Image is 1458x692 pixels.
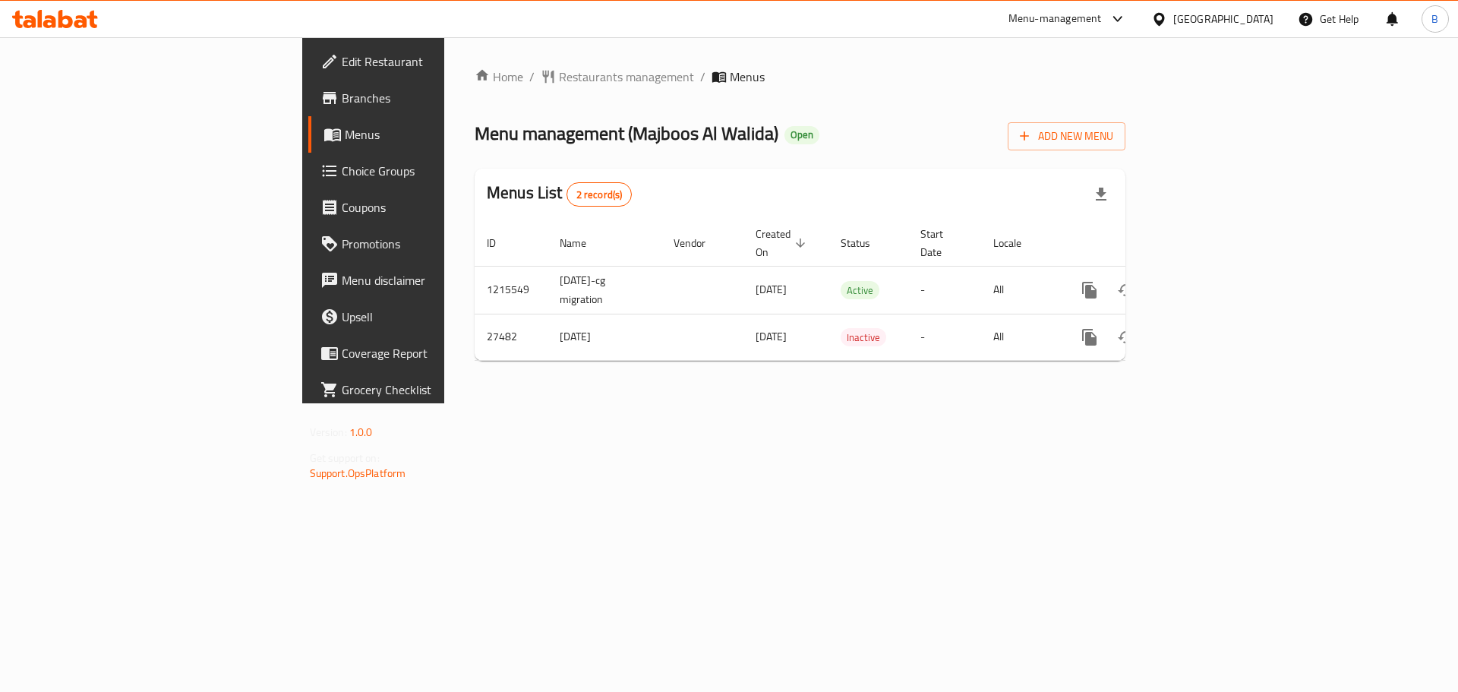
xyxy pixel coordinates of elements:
nav: breadcrumb [475,68,1125,86]
span: [DATE] [756,280,787,299]
a: Branches [308,80,546,116]
div: Menu-management [1008,10,1102,28]
span: Name [560,234,606,252]
span: Version: [310,422,347,442]
span: Coverage Report [342,344,534,362]
span: Status [841,234,890,252]
span: Choice Groups [342,162,534,180]
span: Active [841,282,879,299]
span: Menus [730,68,765,86]
button: Change Status [1108,319,1144,355]
span: Open [784,128,819,141]
button: Change Status [1108,272,1144,308]
a: Support.OpsPlatform [310,463,406,483]
span: Vendor [674,234,725,252]
a: Upsell [308,299,546,335]
span: Restaurants management [559,68,694,86]
a: Choice Groups [308,153,546,189]
td: All [981,266,1059,314]
h2: Menus List [487,182,632,207]
div: [GEOGRAPHIC_DATA] [1173,11,1273,27]
th: Actions [1059,220,1229,267]
span: Menus [345,125,534,144]
a: Restaurants management [541,68,694,86]
span: Get support on: [310,448,380,468]
div: Total records count [566,182,633,207]
a: Promotions [308,226,546,262]
td: - [908,266,981,314]
span: ID [487,234,516,252]
a: Grocery Checklist [308,371,546,408]
span: B [1431,11,1438,27]
a: Coverage Report [308,335,546,371]
div: Active [841,281,879,299]
span: Grocery Checklist [342,381,534,399]
button: Add New Menu [1008,122,1125,150]
span: Add New Menu [1020,127,1113,146]
span: Promotions [342,235,534,253]
span: Locale [993,234,1041,252]
a: Menu disclaimer [308,262,546,299]
span: Edit Restaurant [342,52,534,71]
a: Menus [308,116,546,153]
a: Edit Restaurant [308,43,546,80]
td: All [981,314,1059,360]
span: 1.0.0 [349,422,373,442]
table: enhanced table [475,220,1229,361]
button: more [1071,319,1108,355]
td: - [908,314,981,360]
span: [DATE] [756,327,787,346]
span: Branches [342,89,534,107]
span: Upsell [342,308,534,326]
div: Open [784,126,819,144]
span: Menu management ( Majboos Al Walida ) [475,116,778,150]
span: 2 record(s) [567,188,632,202]
li: / [700,68,705,86]
span: Start Date [920,225,963,261]
span: Created On [756,225,810,261]
div: Export file [1083,176,1119,213]
a: Coupons [308,189,546,226]
span: Coupons [342,198,534,216]
span: Inactive [841,329,886,346]
span: Menu disclaimer [342,271,534,289]
td: [DATE]-cg migration [548,266,661,314]
button: more [1071,272,1108,308]
div: Inactive [841,328,886,346]
td: [DATE] [548,314,661,360]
